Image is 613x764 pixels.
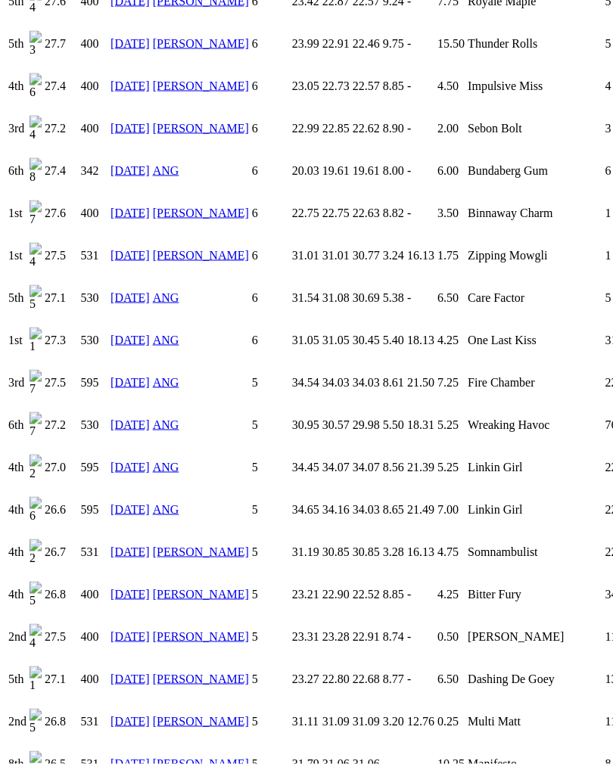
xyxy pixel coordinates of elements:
td: 19.61 [352,151,381,191]
td: 30.85 [322,532,350,573]
td: 31.01 [291,235,320,276]
td: 27.5 [44,616,79,657]
td: Multi Matt [467,701,602,742]
td: 31.54 [291,278,320,318]
a: [PERSON_NAME] [153,545,249,558]
td: 5 [251,532,290,573]
td: 6 [251,108,290,149]
td: 5 [251,616,290,657]
a: ANG [153,164,179,177]
td: 8.65 [382,489,405,530]
td: 4th [8,489,27,530]
td: 22.46 [352,23,381,64]
a: ANG [153,503,179,516]
td: - [406,108,435,149]
a: [DATE] [110,588,150,601]
a: [DATE] [110,630,150,643]
img: 6 [30,73,42,99]
td: 31.19 [291,532,320,573]
td: 4th [8,66,27,107]
a: [PERSON_NAME] [153,672,249,685]
td: 3.20 [382,701,405,742]
td: 6 [251,151,290,191]
td: 18.31 [406,405,435,446]
td: 8.61 [382,362,405,403]
td: 27.6 [44,193,79,234]
td: 5 [251,447,290,488]
td: 2nd [8,701,27,742]
td: 530 [80,278,109,318]
td: 30.69 [352,278,381,318]
td: 22.57 [352,66,381,107]
td: 7.00 [437,489,465,530]
a: [DATE] [110,249,150,262]
td: 1st [8,193,27,234]
a: ANG [153,376,179,389]
img: 7 [30,412,42,438]
td: 5.40 [382,320,405,361]
a: [PERSON_NAME] [153,249,249,262]
td: 6.50 [437,659,465,700]
td: 4th [8,532,27,573]
td: 595 [80,489,109,530]
td: 5.25 [437,447,465,488]
a: [PERSON_NAME] [153,122,249,135]
td: 19.61 [322,151,350,191]
td: 16.13 [406,235,435,276]
td: Fire Chamber [467,362,602,403]
td: 31.05 [322,320,350,361]
td: 3rd [8,108,27,149]
td: 5th [8,278,27,318]
td: 3.24 [382,235,405,276]
img: 4 [30,624,42,650]
td: - [406,659,435,700]
td: Bundaberg Gum [467,151,602,191]
td: - [406,193,435,234]
img: 1 [30,666,42,692]
td: 1st [8,235,27,276]
td: 27.2 [44,405,79,446]
a: [DATE] [110,376,150,389]
td: 31.09 [322,701,350,742]
td: 8.82 [382,193,405,234]
a: [DATE] [110,79,150,92]
a: [DATE] [110,207,150,219]
td: Linkin Girl [467,489,602,530]
a: ANG [153,291,179,304]
td: 8.85 [382,574,405,615]
td: 531 [80,235,109,276]
td: 27.1 [44,659,79,700]
td: 5.38 [382,278,405,318]
td: 30.77 [352,235,381,276]
td: 22.91 [352,616,381,657]
td: - [406,23,435,64]
td: 20.03 [291,151,320,191]
td: 5 [251,659,290,700]
td: 23.28 [322,616,350,657]
td: 29.98 [352,405,381,446]
td: 9.75 [382,23,405,64]
td: 22.68 [352,659,381,700]
a: [PERSON_NAME] [153,630,249,643]
td: 3rd [8,362,27,403]
td: 22.99 [291,108,320,149]
td: Thunder Rolls [467,23,602,64]
td: 1.75 [437,235,465,276]
td: 2nd [8,616,27,657]
a: [PERSON_NAME] [153,715,249,728]
td: 30.95 [291,405,320,446]
img: 1 [30,328,42,353]
td: 26.8 [44,701,79,742]
td: 6 [251,66,290,107]
td: 4.25 [437,574,465,615]
td: Dashing De Goey [467,659,602,700]
td: 18.13 [406,320,435,361]
a: [DATE] [110,334,150,346]
a: [PERSON_NAME] [153,37,249,50]
td: 27.1 [44,278,79,318]
td: 26.7 [44,532,79,573]
td: - [406,278,435,318]
a: [DATE] [110,37,150,50]
td: Care Factor [467,278,602,318]
td: 5th [8,659,27,700]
